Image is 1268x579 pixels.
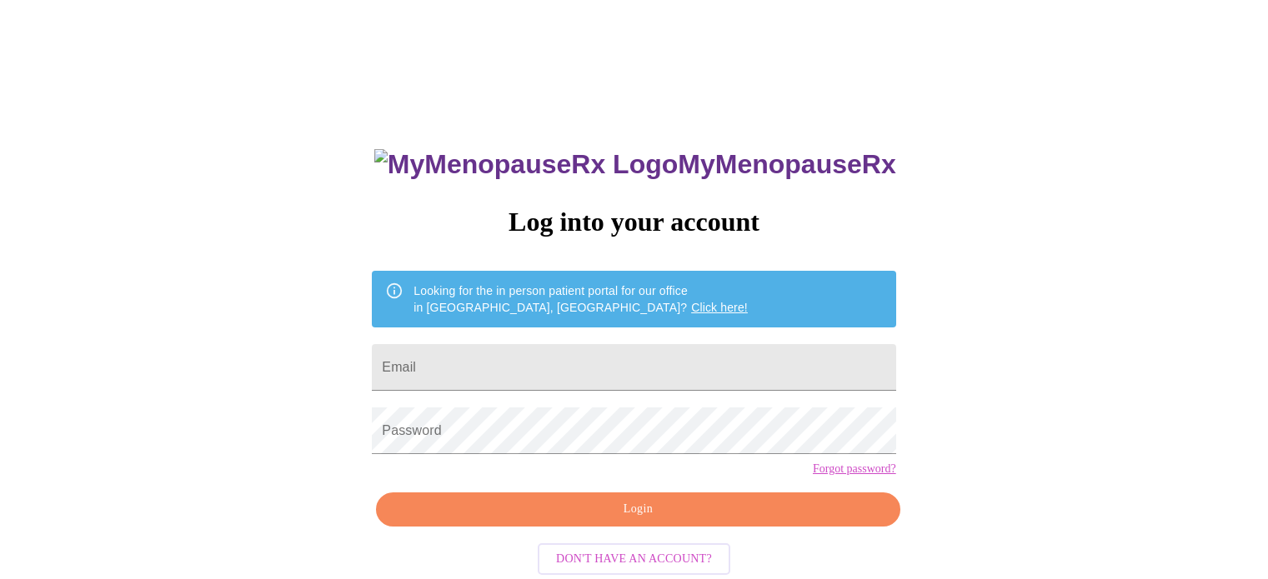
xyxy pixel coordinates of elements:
a: Don't have an account? [534,550,734,564]
span: Don't have an account? [556,549,712,570]
img: MyMenopauseRx Logo [374,149,678,180]
a: Click here! [691,301,748,314]
div: Looking for the in person patient portal for our office in [GEOGRAPHIC_DATA], [GEOGRAPHIC_DATA]? [413,276,748,322]
button: Login [376,492,900,527]
h3: MyMenopauseRx [374,149,896,180]
a: Forgot password? [813,462,896,476]
button: Don't have an account? [538,543,730,576]
h3: Log into your account [372,207,895,237]
span: Login [395,499,880,520]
